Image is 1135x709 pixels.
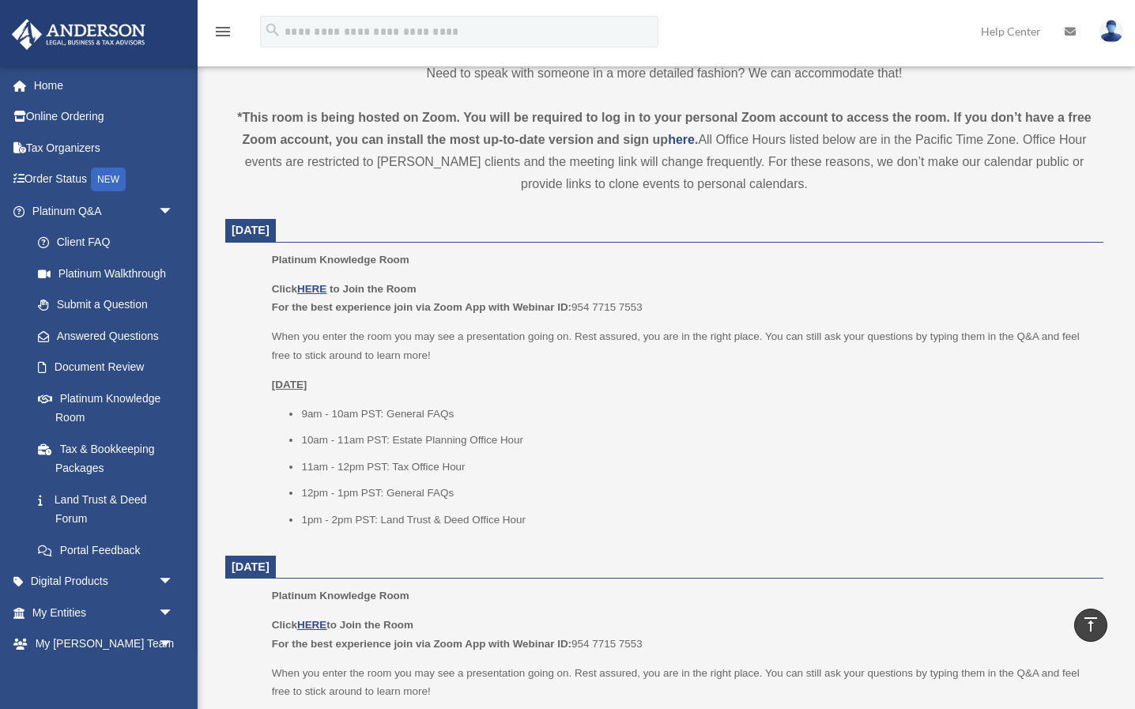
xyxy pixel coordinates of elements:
p: 954 7715 7553 [272,280,1092,317]
strong: . [695,133,698,146]
a: Submit a Question [22,289,198,321]
a: My [PERSON_NAME] Teamarrow_drop_down [11,628,198,660]
p: 954 7715 7553 [272,616,1092,653]
p: Need to speak with someone in a more detailed fashion? We can accommodate that! [225,62,1103,85]
li: 12pm - 1pm PST: General FAQs [301,484,1092,503]
a: HERE [297,283,326,295]
a: Platinum Knowledge Room [22,383,190,433]
b: Click to Join the Room [272,619,413,631]
span: arrow_drop_down [158,195,190,228]
li: 10am - 11am PST: Estate Planning Office Hour [301,431,1092,450]
a: Digital Productsarrow_drop_down [11,566,198,598]
div: NEW [91,168,126,191]
u: [DATE] [272,379,307,390]
a: Document Review [22,352,198,383]
a: Online Ordering [11,101,198,133]
a: Order StatusNEW [11,164,198,196]
a: HERE [297,619,326,631]
img: User Pic [1099,20,1123,43]
li: 11am - 12pm PST: Tax Office Hour [301,458,1092,477]
a: Portal Feedback [22,534,198,566]
b: Click [272,283,330,295]
a: Land Trust & Deed Forum [22,484,198,534]
a: menu [213,28,232,41]
a: Platinum Q&Aarrow_drop_down [11,195,198,227]
b: to Join the Room [330,283,417,295]
a: Platinum Walkthrough [22,258,198,289]
span: [DATE] [232,560,270,573]
span: [DATE] [232,224,270,236]
li: 9am - 10am PST: General FAQs [301,405,1092,424]
a: Tax Organizers [11,132,198,164]
i: search [264,21,281,39]
a: vertical_align_top [1074,609,1107,642]
a: My Entitiesarrow_drop_down [11,597,198,628]
span: Platinum Knowledge Room [272,590,409,602]
b: For the best experience join via Zoom App with Webinar ID: [272,301,571,313]
strong: *This room is being hosted on Zoom. You will be required to log in to your personal Zoom account ... [237,111,1091,146]
a: Client FAQ [22,227,198,258]
i: menu [213,22,232,41]
li: 1pm - 2pm PST: Land Trust & Deed Office Hour [301,511,1092,530]
p: When you enter the room you may see a presentation going on. Rest assured, you are in the right p... [272,327,1092,364]
div: All Office Hours listed below are in the Pacific Time Zone. Office Hour events are restricted to ... [225,107,1103,195]
span: arrow_drop_down [158,628,190,661]
a: Answered Questions [22,320,198,352]
a: Home [11,70,198,101]
a: here [668,133,695,146]
i: vertical_align_top [1081,615,1100,634]
span: arrow_drop_down [158,566,190,598]
span: Platinum Knowledge Room [272,254,409,266]
b: For the best experience join via Zoom App with Webinar ID: [272,638,571,650]
span: arrow_drop_down [158,597,190,629]
img: Anderson Advisors Platinum Portal [7,19,150,50]
a: Tax & Bookkeeping Packages [22,433,198,484]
